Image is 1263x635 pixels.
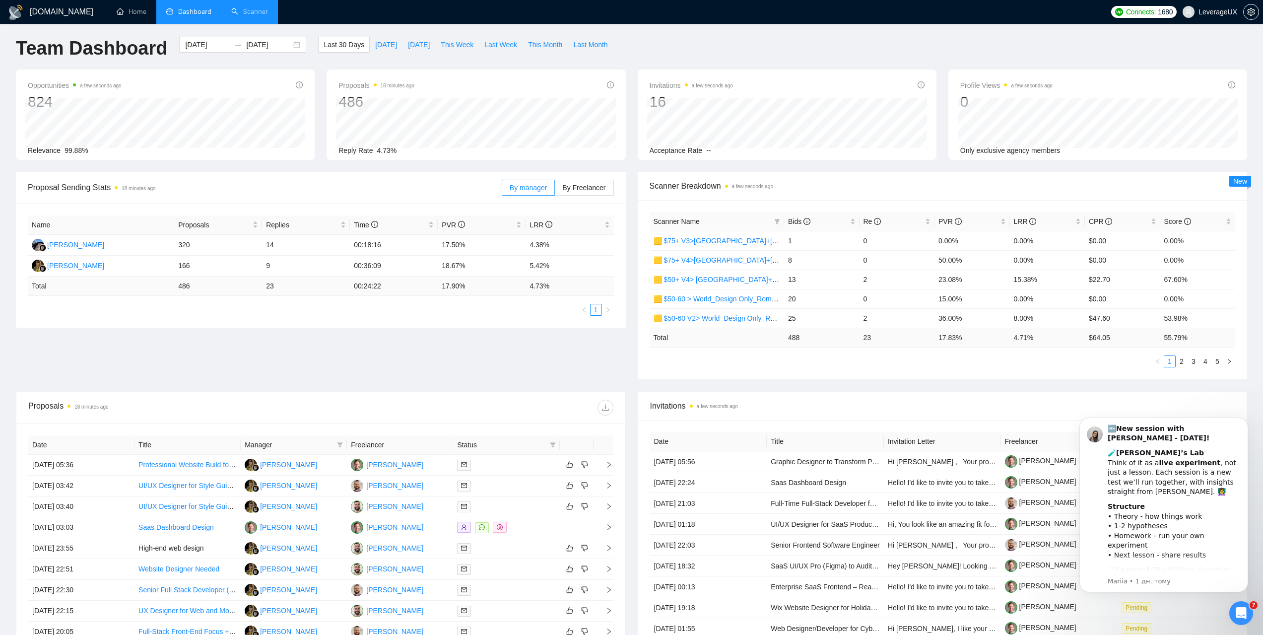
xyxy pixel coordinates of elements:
span: Replies [266,219,338,230]
a: NK[PERSON_NAME] [245,481,317,489]
img: NK [245,500,257,513]
span: like [566,565,573,573]
div: [PERSON_NAME] [366,584,423,595]
span: right [1226,358,1232,364]
div: 0 [960,92,1053,111]
a: setting [1243,8,1259,16]
span: mail [461,462,467,468]
img: RL [351,605,363,617]
span: Re [864,217,881,225]
div: [PERSON_NAME] [260,480,317,491]
span: dislike [581,502,588,510]
span: Acceptance Rate [650,146,703,154]
a: [PERSON_NAME] [1005,478,1076,486]
a: TV[PERSON_NAME] [351,460,423,468]
img: TV [351,459,363,471]
a: homeHome [117,7,146,16]
span: left [581,307,587,313]
img: NK [32,260,44,272]
a: [PERSON_NAME] [1005,582,1076,590]
span: dislike [581,544,588,552]
img: c1ubs3Re8m653Oj37xRJv3B2W9w47HdBbQsc91qxwEeJplF8-F2OmN4eYf47k8ubBe [1005,455,1017,468]
span: By manager [510,184,547,192]
td: 320 [174,235,262,256]
div: 🧪 Think of it as a , not just a lesson. Each session is a new test we’ll run together, with insig... [43,43,176,92]
span: Bids [788,217,810,225]
span: user [1185,8,1192,15]
span: Dashboard [178,7,211,16]
span: New [1233,177,1247,185]
img: gigradar-bm.png [252,568,259,575]
a: 🟨 $50-60 > World_Design Only_Roman-Web Design_General [654,295,848,303]
span: mail [461,629,467,635]
span: Reply Rate [338,146,373,154]
div: 16 [650,92,733,111]
td: 17.50% [438,235,526,256]
button: like [564,605,576,617]
a: Professional Website Build for Attorney & Consulting Brand [138,461,320,469]
div: Message content [43,19,176,168]
div: [PERSON_NAME] [366,501,423,512]
img: AK [351,584,363,596]
a: UX Designer for Web and Mobile Applications [138,607,279,615]
td: $0.00 [1085,231,1160,250]
span: info-circle [296,81,303,88]
th: Replies [262,215,350,235]
span: Time [354,221,378,229]
td: 166 [174,256,262,277]
a: 5 [1212,356,1223,367]
span: Score [1164,217,1191,225]
span: filter [337,442,343,448]
span: Scanner Breakdown [650,180,1236,192]
span: mail [461,566,467,572]
img: RL [351,500,363,513]
div: [PERSON_NAME] [260,501,317,512]
span: Invitations [650,79,733,91]
span: Profile Views [960,79,1053,91]
input: Start date [185,39,230,50]
td: 0.00% [1160,250,1236,270]
button: Last Week [479,37,523,53]
img: NK [245,480,257,492]
div: [PERSON_NAME] [366,605,423,616]
a: Senior Frontend Software Engineer [771,541,879,549]
span: like [566,586,573,594]
span: [DATE] [375,39,397,50]
a: RL[PERSON_NAME] [351,544,423,552]
a: SaaS UI/UX Pro (Figma) to Audit & Elevate Retirement Dashboard (Conversion-Focused) [771,562,1046,570]
a: 🟨 $75+ V3>[GEOGRAPHIC_DATA]+[GEOGRAPHIC_DATA] Only_Tony-UX/UI_General [654,237,927,245]
span: info-circle [545,221,552,228]
span: filter [772,214,782,229]
img: gigradar-bm.png [39,265,46,272]
span: Only exclusive agency members [960,146,1061,154]
div: [PERSON_NAME] [366,564,423,574]
div: [PERSON_NAME] [260,459,317,470]
span: -- [706,146,711,154]
button: like [564,459,576,471]
div: [PERSON_NAME] [366,543,423,554]
iframe: Intercom live chat [1229,601,1253,625]
a: UI/UX Designer for Style Guide Implementation [138,502,284,510]
span: download [598,404,613,412]
b: [PERSON_NAME]’s Lab [52,44,139,52]
span: info-circle [874,218,881,225]
span: PVR [442,221,465,229]
span: PVR [938,217,962,225]
img: c1ubs3Re8m653Oj37xRJv3B2W9w47HdBbQsc91qxwEeJplF8-F2OmN4eYf47k8ubBe [1005,560,1017,572]
img: gigradar-bm.png [252,589,259,596]
span: This Month [528,39,562,50]
img: gigradar-bm.png [252,506,259,513]
button: [DATE] [370,37,402,53]
th: Name [28,215,174,235]
img: c1EdVDWMVQr1lpt7ehsxpggzDcEjddpi9p6nsYEs_AGjo7yuOIakTlCG2hAR9RSKoo [1005,539,1017,551]
img: AK [351,480,363,492]
a: Enterprise SaaS Frontend – React/Tailwind Polish Sprint [771,583,944,591]
a: 🟨 $75+ V4>[GEOGRAPHIC_DATA]+[GEOGRAPHIC_DATA] Only_Tony-UX/UI_General [654,256,927,264]
button: dislike [579,563,591,575]
span: Last Week [484,39,517,50]
span: 7 [1250,601,1258,609]
span: mail [461,545,467,551]
td: $0.00 [1085,250,1160,270]
img: c1EdVDWMVQr1lpt7ehsxpggzDcEjddpi9p6nsYEs_AGjo7yuOIakTlCG2hAR9RSKoo [1005,497,1017,509]
span: Proposal Sending Stats [28,181,502,194]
